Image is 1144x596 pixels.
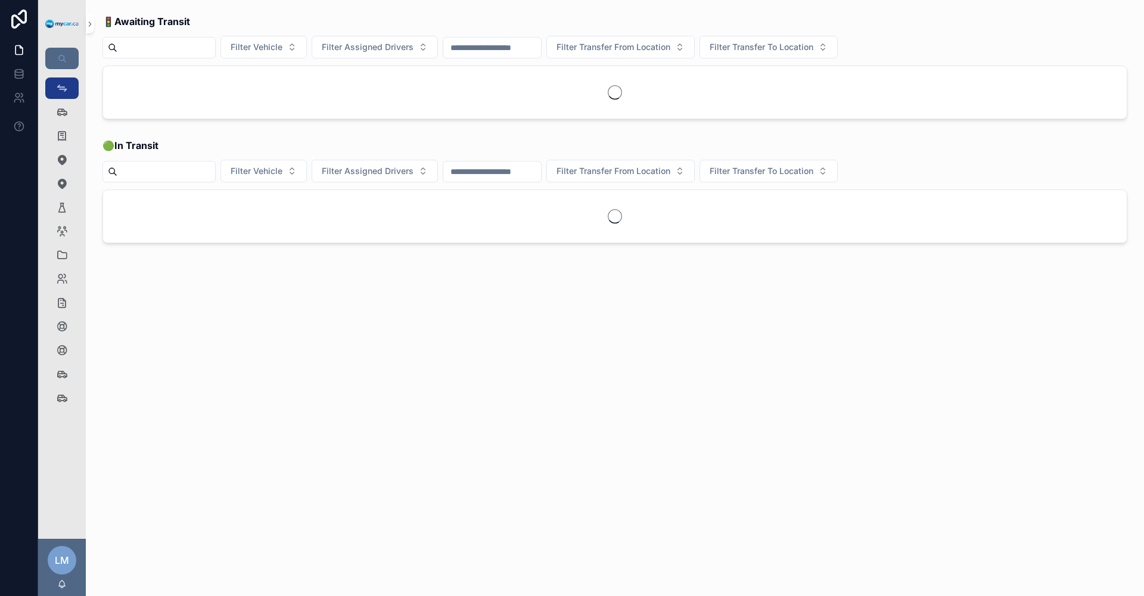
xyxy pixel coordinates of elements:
[45,20,79,29] img: App logo
[557,165,670,177] span: Filter Transfer From Location
[38,69,86,424] div: scrollable content
[312,36,438,58] button: Select Button
[312,160,438,182] button: Select Button
[710,165,813,177] span: Filter Transfer To Location
[557,41,670,53] span: Filter Transfer From Location
[102,138,158,153] span: 🟢
[231,41,282,53] span: Filter Vehicle
[220,160,307,182] button: Select Button
[546,160,695,182] button: Select Button
[114,139,158,151] strong: In Transit
[546,36,695,58] button: Select Button
[231,165,282,177] span: Filter Vehicle
[710,41,813,53] span: Filter Transfer To Location
[322,165,414,177] span: Filter Assigned Drivers
[220,36,307,58] button: Select Button
[700,160,838,182] button: Select Button
[55,553,69,567] span: LM
[322,41,414,53] span: Filter Assigned Drivers
[102,14,190,29] span: 🚦
[114,15,190,27] strong: Awaiting Transit
[700,36,838,58] button: Select Button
